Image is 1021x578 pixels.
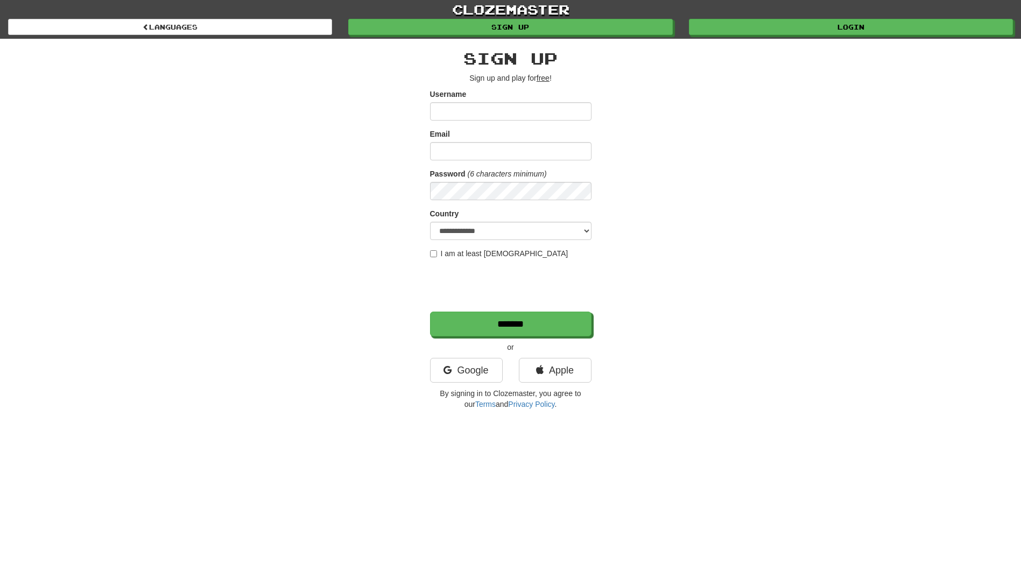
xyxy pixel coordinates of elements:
[430,50,592,67] h2: Sign up
[689,19,1013,35] a: Login
[475,400,496,408] a: Terms
[430,248,568,259] label: I am at least [DEMOGRAPHIC_DATA]
[519,358,592,383] a: Apple
[430,168,466,179] label: Password
[508,400,554,408] a: Privacy Policy
[468,170,547,178] em: (6 characters minimum)
[430,89,467,100] label: Username
[430,264,594,306] iframe: reCAPTCHA
[430,358,503,383] a: Google
[430,73,592,83] p: Sign up and play for !
[537,74,550,82] u: free
[430,250,437,257] input: I am at least [DEMOGRAPHIC_DATA]
[430,208,459,219] label: Country
[430,129,450,139] label: Email
[430,388,592,410] p: By signing in to Clozemaster, you agree to our and .
[8,19,332,35] a: Languages
[430,342,592,353] p: or
[348,19,672,35] a: Sign up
